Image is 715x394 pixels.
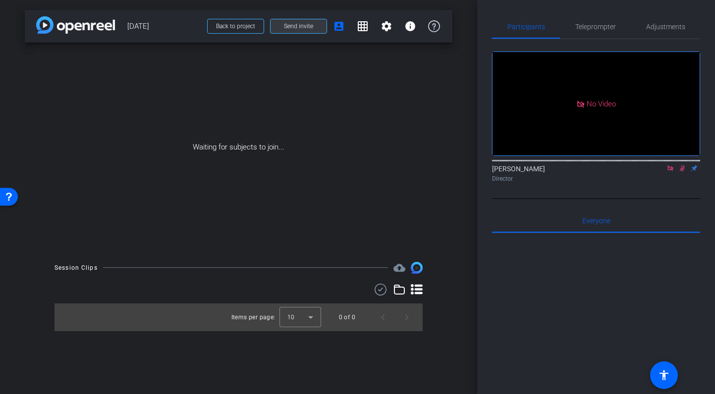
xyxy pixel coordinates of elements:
[404,20,416,32] mat-icon: info
[492,164,700,183] div: [PERSON_NAME]
[575,23,616,30] span: Teleprompter
[207,19,264,34] button: Back to project
[587,99,616,108] span: No Video
[231,312,275,322] div: Items per page:
[339,312,355,322] div: 0 of 0
[492,174,700,183] div: Director
[25,43,452,252] div: Waiting for subjects to join...
[395,305,419,329] button: Next page
[658,369,670,381] mat-icon: accessibility
[127,16,201,36] span: [DATE]
[646,23,685,30] span: Adjustments
[507,23,545,30] span: Participants
[393,262,405,274] span: Destinations for your clips
[36,16,115,34] img: app-logo
[357,20,369,32] mat-icon: grid_on
[333,20,345,32] mat-icon: account_box
[284,22,313,30] span: Send invite
[582,217,610,224] span: Everyone
[411,262,423,274] img: Session clips
[55,263,98,273] div: Session Clips
[216,23,255,30] span: Back to project
[371,305,395,329] button: Previous page
[270,19,327,34] button: Send invite
[381,20,392,32] mat-icon: settings
[393,262,405,274] mat-icon: cloud_upload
